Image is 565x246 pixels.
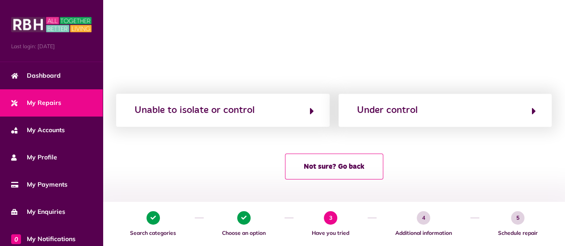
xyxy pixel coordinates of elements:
span: My Enquiries [11,207,65,217]
span: Dashboard [11,71,61,80]
span: Last login: [DATE] [11,42,92,50]
span: Choose an option [208,229,280,237]
span: Additional information [381,229,466,237]
span: 2 [237,211,251,225]
button: Not sure? Go back [285,154,383,179]
span: Schedule repair [484,229,552,237]
span: 5 [511,211,524,225]
span: 0 [11,234,21,244]
span: My Repairs [11,98,61,108]
span: Have you tried [298,229,364,237]
span: My Profile [11,153,57,162]
span: 4 [417,211,430,225]
img: MyRBH [11,16,92,33]
span: Search categories [116,229,190,237]
span: My Accounts [11,125,65,135]
button: Under control [354,103,536,118]
button: Unable to isolate or control [132,103,314,118]
span: My Notifications [11,234,75,244]
span: 1 [146,211,160,225]
div: Unable to isolate or control [134,103,255,117]
span: 3 [324,211,337,225]
div: Under control [357,103,418,117]
span: My Payments [11,180,67,189]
